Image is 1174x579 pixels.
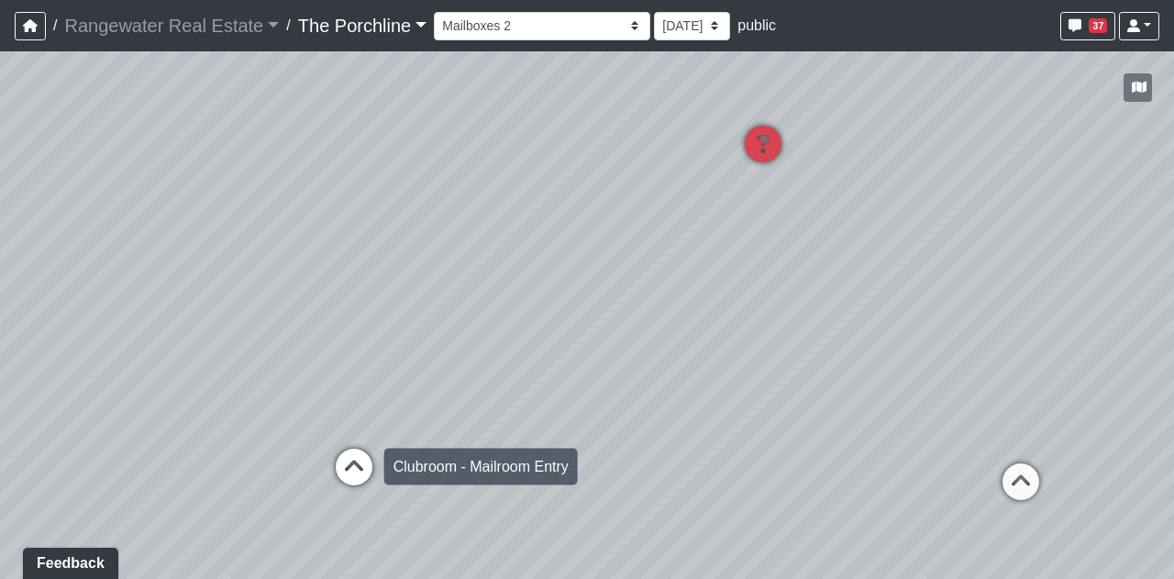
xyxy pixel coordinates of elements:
[1060,12,1115,40] button: 37
[384,449,578,485] div: Clubroom - Mailroom Entry
[298,7,427,44] a: The Porchline
[1089,18,1107,33] span: 37
[279,7,297,44] span: /
[46,7,64,44] span: /
[14,542,122,579] iframe: Ybug feedback widget
[64,7,279,44] a: Rangewater Real Estate
[737,17,776,33] span: public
